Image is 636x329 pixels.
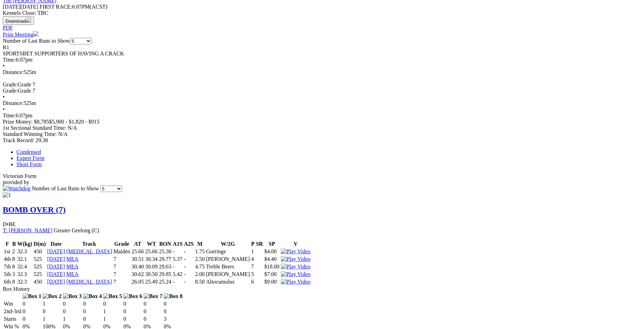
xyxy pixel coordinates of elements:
[159,278,172,285] td: 25.24
[32,185,99,191] span: Number of Last Runs to Show
[3,57,16,63] span: Time:
[159,271,172,278] td: 29.85
[63,316,82,322] td: 1
[3,316,22,322] td: Starts
[3,308,22,315] td: 2nd-3rd
[143,300,163,307] td: 0
[145,248,158,255] td: 25.66
[17,161,42,167] a: Short Form
[281,241,311,247] th: V
[264,241,280,247] th: SP
[17,256,33,263] td: 32.1
[3,271,11,278] td: 5th
[3,94,5,100] span: •
[103,300,122,307] td: 0
[3,82,633,88] div: Grade 7
[66,271,79,277] a: MEA
[3,113,633,119] div: 6:07pm
[22,308,42,315] td: 0
[113,271,131,278] td: 7
[281,279,310,285] a: Watch Replay on Watchdog
[3,278,11,285] td: 6th
[17,155,44,161] a: Expert Form
[33,248,46,255] td: 450
[264,271,280,278] td: $7.00
[66,241,112,247] th: Track
[195,248,205,255] td: 1.75
[195,278,205,285] td: 8.50
[47,271,65,277] a: [DATE]
[33,256,46,263] td: 525
[12,278,16,285] td: 8
[3,137,34,143] span: Track Record:
[145,241,158,247] th: WT
[113,263,131,270] td: 7
[281,248,310,254] a: Watch Replay on Watchdog
[173,271,183,278] td: 5.42
[3,88,633,94] div: Grade 7
[184,248,194,255] td: -
[40,4,108,10] span: 6:07PM(ACST)
[195,263,205,270] td: 4.75
[83,308,102,315] td: 0
[173,256,183,263] td: 5.37
[63,300,82,307] td: 0
[163,316,183,322] td: 3
[3,44,9,50] span: R1
[42,300,62,307] td: 1
[3,38,633,44] div: Number of Last Runs to Show
[113,278,131,285] td: 7
[3,25,633,31] div: Download
[7,221,9,227] span: •
[47,248,65,254] a: [DATE]
[43,293,62,299] img: Box 2
[131,263,144,270] td: 30.40
[83,300,102,307] td: 0
[47,264,65,269] a: [DATE]
[3,185,30,192] img: Watchdog
[17,241,33,247] th: W(kg)
[206,241,250,247] th: W/2G
[184,278,194,285] td: -
[145,271,158,278] td: 30.50
[12,248,16,255] td: 2
[3,106,5,112] span: •
[3,119,633,125] div: Prize Money: $8,785
[281,264,310,270] img: Play Video
[3,32,39,38] a: Print Meeting
[3,113,16,118] span: Time:
[281,271,310,277] a: Watch Replay on Watchdog
[173,241,183,247] th: A1S
[17,149,41,155] a: Condensed
[47,256,65,262] a: [DATE]
[33,278,46,285] td: 450
[173,263,183,270] td: -
[159,248,172,255] td: 25.30
[3,241,11,247] th: F
[251,248,255,255] td: 1
[143,308,163,315] td: 0
[264,256,280,263] td: $4.40
[66,248,112,254] a: [MEDICAL_DATA]
[47,241,65,247] th: Date
[17,271,33,278] td: 32.3
[17,263,33,270] td: 32.4
[3,100,23,106] span: Distance:
[22,300,42,307] td: 0
[251,278,255,285] td: 6
[12,256,16,263] td: 8
[3,51,633,57] div: SPORTSBET SUPPORTERS OF HAVING A CRACK
[195,256,205,263] td: 2.50
[145,263,158,270] td: 30.09
[3,25,13,31] a: PDF
[206,256,250,263] td: [PERSON_NAME]
[22,316,42,322] td: 0
[3,192,11,198] img: 1
[17,278,33,285] td: 32.3
[35,137,48,143] span: 29.38
[3,16,34,25] button: Download
[12,263,16,270] td: 8
[66,264,79,269] a: MEA
[3,221,16,227] span: D BE
[42,308,62,315] td: 0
